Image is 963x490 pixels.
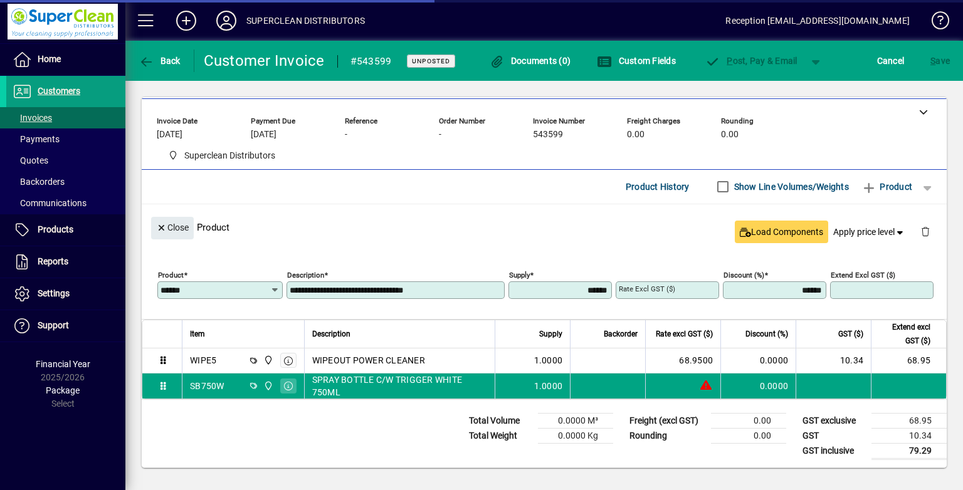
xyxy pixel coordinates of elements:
div: SUPERCLEAN DISTRIBUTORS [246,11,365,31]
a: Payments [6,128,125,150]
span: Customers [38,86,80,96]
span: SPRAY BOTTLE C/W TRIGGER WHITE 750ML [312,373,488,399]
span: 0.00 [627,130,645,140]
label: Show Line Volumes/Weights [732,180,849,193]
div: Product [142,204,947,250]
span: Quotes [13,155,48,165]
mat-label: Supply [509,270,530,279]
span: Payments [13,134,60,144]
button: Save [927,50,953,72]
td: 10.34 [796,348,871,373]
td: GST [796,428,871,443]
span: ave [930,51,950,71]
span: - [345,130,347,140]
mat-label: Rate excl GST ($) [619,284,675,293]
span: Product [861,177,912,197]
mat-label: Description [287,270,324,279]
span: Financial Year [36,359,90,369]
td: 79.29 [871,443,947,459]
span: Package [46,385,80,395]
div: Reception [EMAIL_ADDRESS][DOMAIN_NAME] [725,11,910,31]
span: Superclean Distributors [163,148,280,164]
span: 1.0000 [534,380,563,392]
span: Superclean Distributors [260,353,275,367]
button: Back [135,50,184,72]
mat-label: Discount (%) [724,270,764,279]
span: Products [38,224,73,234]
span: [DATE] [251,130,276,140]
span: - [439,130,441,140]
a: Support [6,310,125,341]
span: WIPEOUT POWER CLEANER [312,354,425,367]
td: 0.0000 M³ [538,413,613,428]
td: 68.95 [871,413,947,428]
td: GST inclusive [796,443,871,459]
span: Back [139,56,181,66]
div: SB750W [190,380,224,392]
td: 0.0000 [720,348,796,373]
span: GST ($) [838,327,863,341]
a: Knowledge Base [922,3,947,43]
span: Invoices [13,113,52,123]
span: Custom Fields [597,56,676,66]
span: 1.0000 [534,354,563,367]
app-page-header-button: Close [148,222,197,233]
a: Reports [6,246,125,278]
span: Supply [539,327,562,341]
span: Superclean Distributors [184,149,275,162]
button: Custom Fields [594,50,679,72]
span: Communications [13,198,87,208]
td: 10.34 [871,428,947,443]
button: Load Components [735,221,828,243]
span: Reports [38,256,68,266]
td: Total Weight [463,428,538,443]
td: 68.95 [871,348,946,373]
app-page-header-button: Back [125,50,194,72]
a: Products [6,214,125,246]
span: Cancel [877,51,905,71]
div: 68.9500 [653,354,713,367]
div: Customer Invoice [204,51,325,71]
span: 543599 [533,130,563,140]
span: Item [190,327,205,341]
a: Home [6,44,125,75]
span: Superclean Distributors [260,379,275,393]
td: 0.0000 [720,373,796,399]
span: Load Components [740,226,823,239]
mat-label: Product [158,270,184,279]
span: 0.00 [721,130,739,140]
span: Unposted [412,57,450,65]
button: Delete [910,217,940,247]
td: GST exclusive [796,413,871,428]
span: Home [38,54,61,64]
span: ost, Pay & Email [705,56,797,66]
mat-label: Extend excl GST ($) [831,270,895,279]
span: S [930,56,935,66]
div: #543599 [350,51,392,71]
span: Extend excl GST ($) [879,320,930,348]
button: Product [855,175,918,198]
app-page-header-button: Delete [910,226,940,237]
span: Settings [38,288,70,298]
span: Rate excl GST ($) [656,327,713,341]
span: [DATE] [157,130,182,140]
button: Cancel [874,50,908,72]
div: WIPE5 [190,354,216,367]
span: Backorders [13,177,65,187]
td: 0.00 [711,428,786,443]
button: Post, Pay & Email [699,50,804,72]
span: Backorder [604,327,638,341]
span: P [727,56,732,66]
button: Add [166,9,206,32]
button: Product History [621,175,695,198]
td: Freight (excl GST) [623,413,711,428]
span: Description [312,327,350,341]
button: Profile [206,9,246,32]
a: Quotes [6,150,125,171]
span: Product History [626,177,690,197]
span: Apply price level [833,226,906,239]
a: Settings [6,278,125,310]
span: Close [156,217,189,238]
td: Total Volume [463,413,538,428]
td: 0.00 [711,413,786,428]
